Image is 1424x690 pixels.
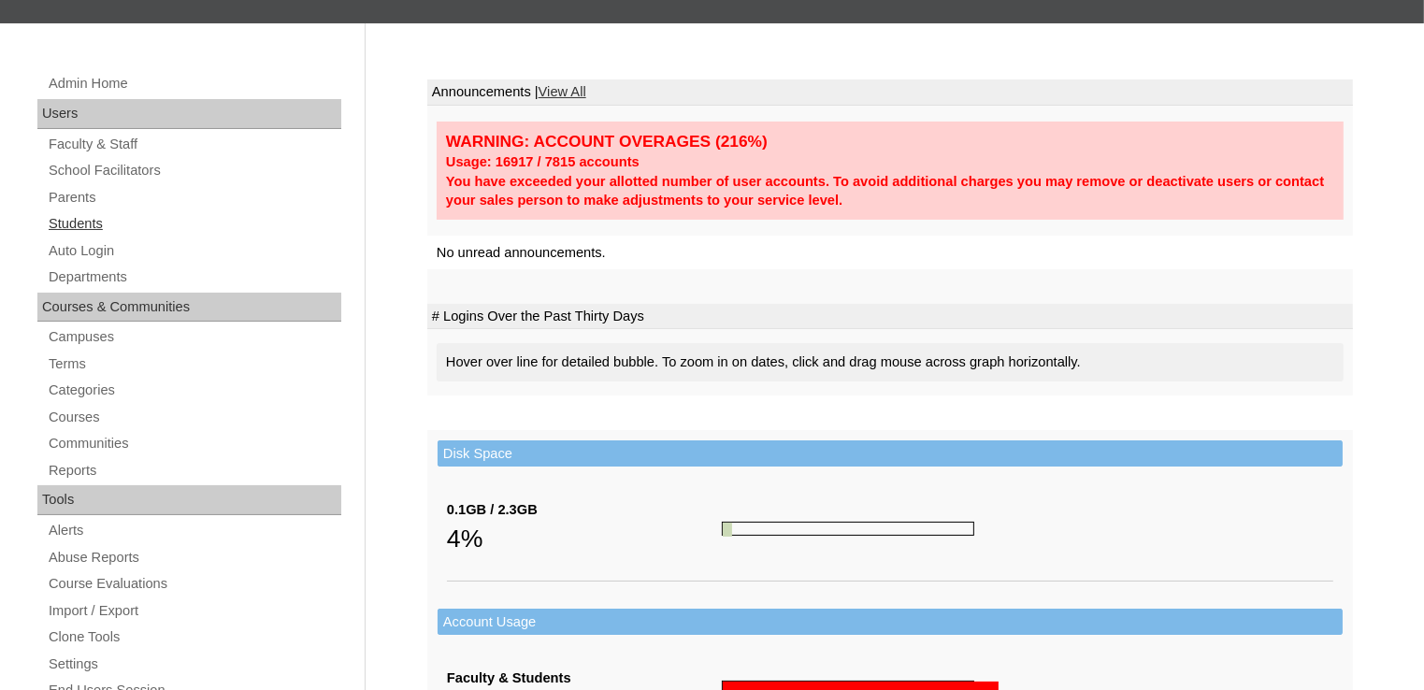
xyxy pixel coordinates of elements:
[47,186,341,209] a: Parents
[37,293,341,323] div: Courses & Communities
[437,343,1344,381] div: Hover over line for detailed bubble. To zoom in on dates, click and drag mouse across graph horiz...
[47,266,341,289] a: Departments
[447,668,722,688] div: Faculty & Students
[427,79,1353,106] td: Announcements |
[47,546,341,569] a: Abuse Reports
[47,432,341,455] a: Communities
[47,519,341,542] a: Alerts
[47,653,341,676] a: Settings
[47,572,341,596] a: Course Evaluations
[47,133,341,156] a: Faculty & Staff
[438,609,1343,636] td: Account Usage
[47,159,341,182] a: School Facilitators
[47,406,341,429] a: Courses
[539,84,586,99] a: View All
[47,459,341,482] a: Reports
[47,625,341,649] a: Clone Tools
[446,131,1334,152] div: WARNING: ACCOUNT OVERAGES (216%)
[438,440,1343,467] td: Disk Space
[37,485,341,515] div: Tools
[47,352,341,376] a: Terms
[447,520,722,557] div: 4%
[47,379,341,402] a: Categories
[47,212,341,236] a: Students
[427,236,1353,270] td: No unread announcements.
[427,304,1353,330] td: # Logins Over the Past Thirty Days
[47,599,341,623] a: Import / Export
[47,325,341,349] a: Campuses
[37,99,341,129] div: Users
[447,500,722,520] div: 0.1GB / 2.3GB
[47,72,341,95] a: Admin Home
[47,239,341,263] a: Auto Login
[446,172,1334,210] div: You have exceeded your allotted number of user accounts. To avoid additional charges you may remo...
[446,154,640,169] strong: Usage: 16917 / 7815 accounts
